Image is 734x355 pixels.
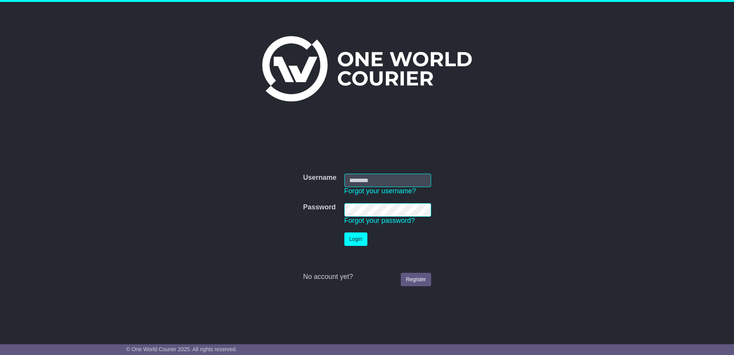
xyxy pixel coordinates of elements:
label: Password [303,203,336,212]
span: © One World Courier 2025. All rights reserved. [126,346,237,352]
button: Login [344,232,367,246]
a: Forgot your password? [344,217,415,224]
a: Register [401,273,431,286]
div: No account yet? [303,273,431,281]
img: One World [262,36,472,101]
a: Forgot your username? [344,187,416,195]
label: Username [303,174,336,182]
